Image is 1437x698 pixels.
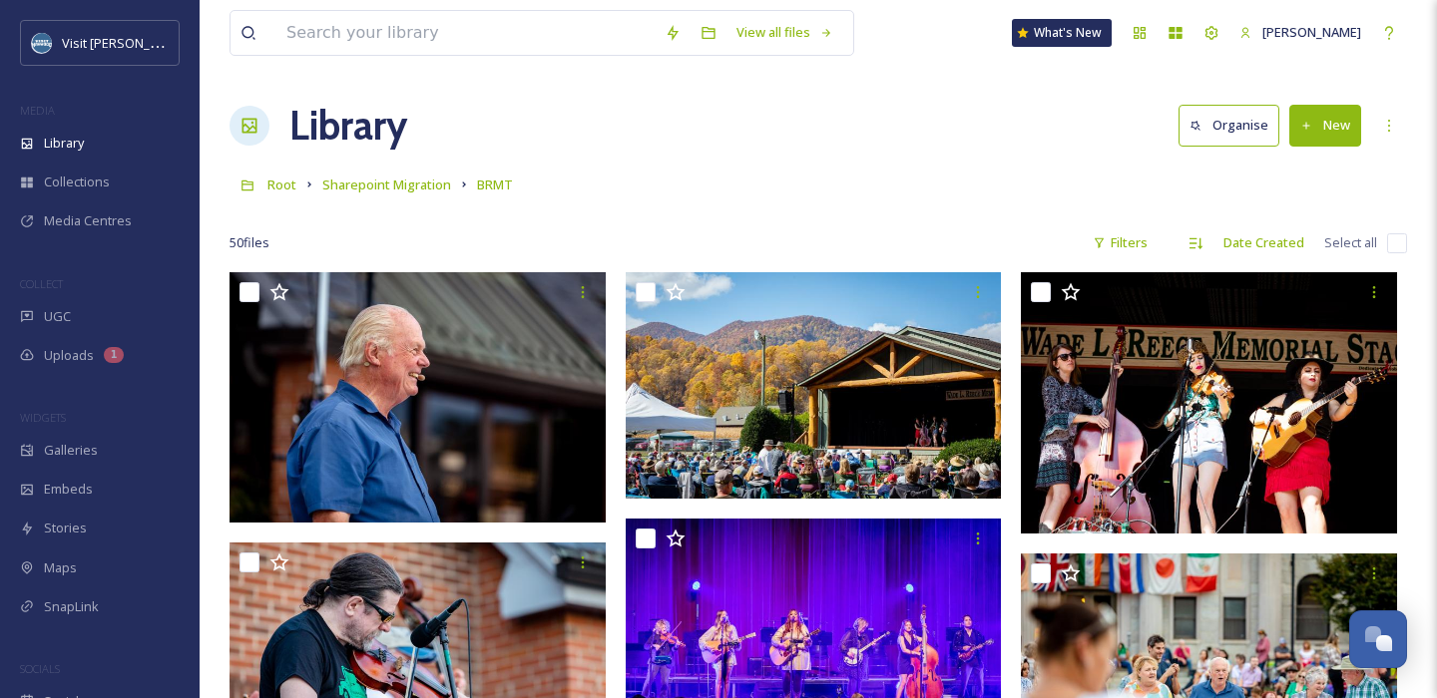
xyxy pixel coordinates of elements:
[322,173,451,196] a: Sharepoint Migration
[44,480,93,499] span: Embeds
[477,175,513,193] span: BRMT
[1324,233,1377,252] span: Select all
[267,175,296,193] span: Root
[1289,105,1361,146] button: New
[44,519,87,537] span: Stories
[276,11,655,55] input: Search your library
[44,173,110,191] span: Collections
[44,441,98,460] span: Galleries
[1179,105,1279,146] button: Organise
[32,33,52,53] img: images.png
[230,272,606,523] img: Haywood Music Trails Web-Street Dance-12.jpg
[44,134,84,153] span: Library
[626,272,1002,499] img: Haywood Music Trails Web-Smoky Mountain Bluegrass-39.jpg
[104,347,124,363] div: 1
[322,175,451,193] span: Sharepoint Migration
[1262,23,1361,41] span: [PERSON_NAME]
[44,346,94,365] span: Uploads
[44,558,77,577] span: Maps
[20,276,63,291] span: COLLECT
[726,13,843,52] a: View all files
[1229,13,1371,52] a: [PERSON_NAME]
[44,597,99,616] span: SnapLink
[62,33,189,52] span: Visit [PERSON_NAME]
[289,96,407,156] a: Library
[230,233,269,252] span: 50 file s
[267,173,296,196] a: Root
[20,103,55,118] span: MEDIA
[44,307,71,326] span: UGC
[477,173,513,196] a: BRMT
[1083,223,1158,262] div: Filters
[1213,223,1314,262] div: Date Created
[1349,610,1407,668] button: Open Chat
[1021,272,1397,533] img: Haywood Music Trails Web-Smoky Mountain Bluegrass-38.jpg
[1179,105,1289,146] a: Organise
[20,661,60,676] span: SOCIALS
[20,410,66,425] span: WIDGETS
[1012,19,1112,47] a: What's New
[44,211,132,230] span: Media Centres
